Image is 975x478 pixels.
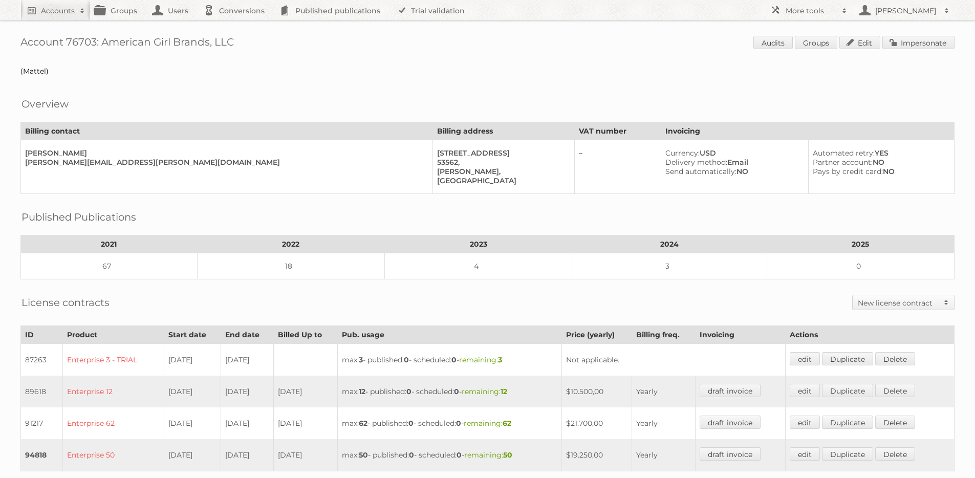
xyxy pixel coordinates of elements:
[62,407,164,439] td: Enterprise 62
[696,326,786,344] th: Invoicing
[813,148,875,158] span: Automated retry:
[790,384,820,397] a: edit
[409,450,414,460] strong: 0
[822,384,873,397] a: Duplicate
[437,148,566,158] div: [STREET_ADDRESS]
[21,407,63,439] td: 91217
[338,376,561,407] td: max: - published: - scheduled: -
[561,326,632,344] th: Price (yearly)
[561,407,632,439] td: $21.700,00
[700,447,761,461] a: draft invoice
[359,419,367,428] strong: 62
[41,6,75,16] h2: Accounts
[873,6,939,16] h2: [PERSON_NAME]
[875,352,915,365] a: Delete
[822,416,873,429] a: Duplicate
[665,158,727,167] span: Delivery method:
[21,295,110,310] h2: License contracts
[451,355,457,364] strong: 0
[503,450,512,460] strong: 50
[338,407,561,439] td: max: - published: - scheduled: -
[62,439,164,471] td: Enterprise 50
[273,439,338,471] td: [DATE]
[813,158,946,167] div: NO
[404,355,409,364] strong: 0
[338,344,561,376] td: max: - published: - scheduled: -
[786,6,837,16] h2: More tools
[359,450,368,460] strong: 50
[632,407,696,439] td: Yearly
[21,96,69,112] h2: Overview
[21,376,63,407] td: 89618
[21,253,198,279] td: 67
[164,326,221,344] th: Start date
[665,148,700,158] span: Currency:
[21,344,63,376] td: 87263
[753,36,793,49] a: Audits
[661,122,955,140] th: Invoicing
[164,439,221,471] td: [DATE]
[62,344,164,376] td: Enterprise 3 - TRIAL
[858,298,939,308] h2: New license contract
[498,355,502,364] strong: 3
[665,167,800,176] div: NO
[572,253,767,279] td: 3
[503,419,511,428] strong: 62
[462,387,507,396] span: remaining:
[273,376,338,407] td: [DATE]
[875,447,915,461] a: Delete
[813,158,873,167] span: Partner account:
[632,326,696,344] th: Billing freq.
[437,167,566,176] div: [PERSON_NAME],
[790,352,820,365] a: edit
[795,36,837,49] a: Groups
[501,387,507,396] strong: 12
[456,419,461,428] strong: 0
[561,344,785,376] td: Not applicable.
[21,439,63,471] td: 94818
[875,384,915,397] a: Delete
[572,235,767,253] th: 2024
[665,158,800,167] div: Email
[164,344,221,376] td: [DATE]
[822,352,873,365] a: Duplicate
[221,326,273,344] th: End date
[575,122,661,140] th: VAT number
[790,447,820,461] a: edit
[221,376,273,407] td: [DATE]
[221,344,273,376] td: [DATE]
[20,36,955,51] h1: Account 76703: American Girl Brands, LLC
[575,140,661,194] td: –
[632,376,696,407] td: Yearly
[632,439,696,471] td: Yearly
[459,355,502,364] span: remaining:
[384,235,572,253] th: 2023
[273,407,338,439] td: [DATE]
[25,148,424,158] div: [PERSON_NAME]
[813,167,883,176] span: Pays by credit card:
[437,176,566,185] div: [GEOGRAPHIC_DATA]
[221,439,273,471] td: [DATE]
[882,36,955,49] a: Impersonate
[454,387,459,396] strong: 0
[561,439,632,471] td: $19.250,00
[21,209,136,225] h2: Published Publications
[406,387,411,396] strong: 0
[853,295,954,310] a: New license contract
[767,235,954,253] th: 2025
[767,253,954,279] td: 0
[62,326,164,344] th: Product
[813,167,946,176] div: NO
[273,326,338,344] th: Billed Up to
[338,326,561,344] th: Pub. usage
[839,36,880,49] a: Edit
[790,416,820,429] a: edit
[875,416,915,429] a: Delete
[457,450,462,460] strong: 0
[20,67,955,76] div: (Mattel)
[164,407,221,439] td: [DATE]
[62,376,164,407] td: Enterprise 12
[408,419,414,428] strong: 0
[464,450,512,460] span: remaining:
[665,148,800,158] div: USD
